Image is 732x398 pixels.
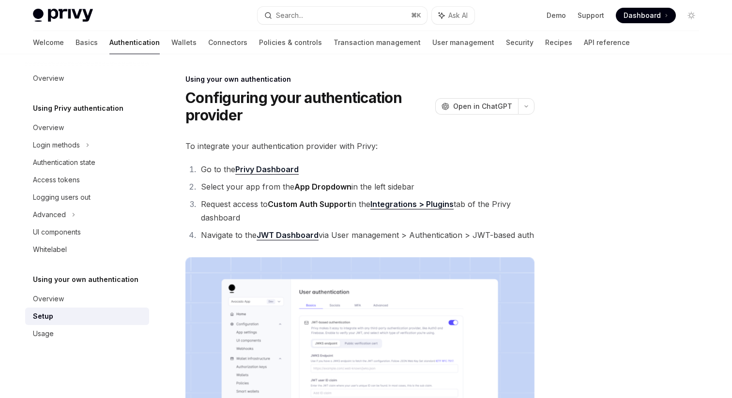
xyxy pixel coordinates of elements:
a: Recipes [545,31,572,54]
button: Search...⌘K [258,7,427,24]
a: API reference [584,31,630,54]
a: Privy Dashboard [235,164,299,175]
div: Whitelabel [33,244,67,255]
a: Wallets [171,31,197,54]
a: Setup [25,308,149,325]
strong: Custom Auth Support [268,199,350,209]
li: Request access to in the tab of the Privy dashboard [198,197,534,224]
li: Select your app from the in the left sidebar [198,180,534,193]
div: Authentication state [33,157,95,168]
li: Go to the [198,162,534,176]
a: Demo [547,11,566,20]
button: Ask AI [432,7,474,24]
span: To integrate your authentication provider with Privy: [185,139,534,153]
div: Setup [33,310,53,322]
a: Authentication state [25,154,149,171]
img: light logo [33,9,93,22]
div: Overview [33,293,64,305]
a: Transaction management [334,31,421,54]
a: Dashboard [616,8,676,23]
strong: App Dropdown [294,182,351,192]
div: Access tokens [33,174,80,186]
a: Policies & controls [259,31,322,54]
span: Ask AI [448,11,468,20]
a: Overview [25,290,149,308]
h1: Configuring your authentication provider [185,89,431,124]
a: Overview [25,119,149,136]
a: Integrations > Plugins [370,199,454,209]
div: Using your own authentication [185,74,534,84]
li: Navigate to the via User management > Authentication > JWT-based auth [198,228,534,242]
span: Open in ChatGPT [453,102,512,111]
div: UI components [33,226,81,238]
span: ⌘ K [411,12,421,19]
strong: Privy Dashboard [235,164,299,174]
a: Authentication [109,31,160,54]
a: Overview [25,70,149,87]
button: Toggle dark mode [684,8,699,23]
div: Login methods [33,139,80,151]
div: Overview [33,122,64,133]
a: User management [432,31,494,54]
div: Logging users out [33,192,91,203]
button: Open in ChatGPT [435,98,518,115]
h5: Using Privy authentication [33,103,123,114]
div: Search... [276,10,303,21]
a: JWT Dashboard [257,230,319,240]
a: Whitelabel [25,241,149,258]
div: Usage [33,328,54,339]
h5: Using your own authentication [33,274,138,285]
a: Welcome [33,31,64,54]
a: Usage [25,325,149,342]
a: UI components [25,223,149,241]
a: Logging users out [25,189,149,206]
a: Connectors [208,31,247,54]
span: Dashboard [624,11,661,20]
a: Basics [76,31,98,54]
div: Overview [33,73,64,84]
a: Security [506,31,534,54]
a: Support [578,11,604,20]
div: Advanced [33,209,66,221]
a: Access tokens [25,171,149,189]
